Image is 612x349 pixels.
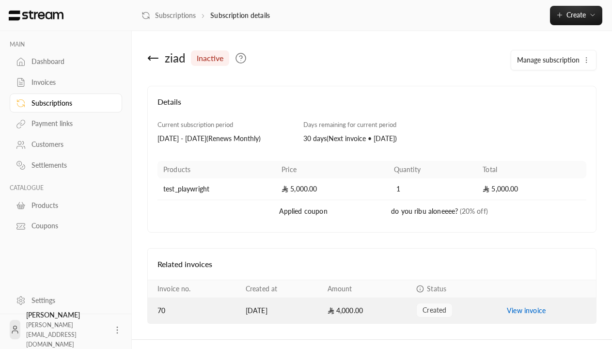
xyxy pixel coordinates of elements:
[477,161,586,178] th: Total
[10,114,122,133] a: Payment links
[322,280,411,298] th: Amount
[507,306,546,315] a: View invoice
[517,56,580,64] span: Manage subscription
[157,258,586,270] h4: Related invoices
[322,298,411,323] td: 4,000.00
[276,178,388,200] td: 5,000.00
[148,280,240,298] th: Invoice no.
[427,285,446,293] span: Status
[157,134,294,143] div: [DATE] - [DATE] ( Renews Monthly )
[157,96,586,117] h4: Details
[10,52,122,71] a: Dashboard
[10,135,122,154] a: Customers
[477,178,586,200] td: 5,000.00
[240,280,322,298] th: Created at
[26,310,107,349] div: [PERSON_NAME]
[388,161,477,178] th: Quantity
[157,161,276,178] th: Products
[157,161,586,222] table: Products
[31,296,110,305] div: Settings
[148,280,596,323] table: Payments
[8,10,64,21] img: Logo
[10,196,122,215] a: Products
[31,160,110,170] div: Settlements
[394,184,404,194] span: 1
[26,321,77,348] span: [PERSON_NAME][EMAIL_ADDRESS][DOMAIN_NAME]
[157,178,276,200] td: test_playwright
[210,11,270,20] p: Subscription details
[10,41,122,48] p: MAIN
[303,134,440,143] div: 30 days ( Next invoice • [DATE] )
[31,201,110,210] div: Products
[550,6,602,25] button: Create
[31,119,110,128] div: Payment links
[141,11,270,20] nav: breadcrumb
[157,121,233,128] span: Current subscription period
[10,291,122,310] a: Settings
[10,94,122,112] a: Subscriptions
[10,184,122,192] p: CATALOGUE
[303,121,396,128] span: Days remaining for current period
[31,78,110,87] div: Invoices
[148,298,240,323] td: 70
[31,140,110,149] div: Customers
[460,207,488,215] span: (20% off)
[31,221,110,231] div: Coupons
[276,161,388,178] th: Price
[10,156,122,175] a: Settlements
[197,52,223,64] span: inactive
[31,98,110,108] div: Subscriptions
[165,50,185,66] div: ziad
[141,11,196,20] a: Subscriptions
[10,217,122,236] a: Coupons
[240,298,322,323] td: [DATE]
[511,50,596,70] button: Manage subscription
[276,200,388,222] td: Applied coupon
[423,305,446,315] span: created
[566,11,586,19] span: Create
[31,57,110,66] div: Dashboard
[10,73,122,92] a: Invoices
[388,200,586,222] td: do you ribu aloneeee?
